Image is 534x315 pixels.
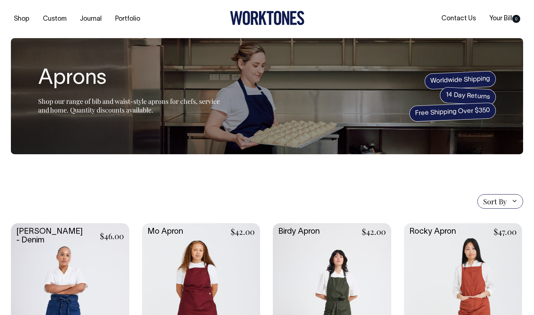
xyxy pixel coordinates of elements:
a: Your Bill0 [486,13,523,25]
a: Portfolio [112,13,143,25]
a: Custom [40,13,69,25]
span: Sort By [483,197,507,206]
span: 14 Day Returns [440,87,496,106]
a: Journal [77,13,105,25]
a: Contact Us [438,13,479,25]
h1: Aprons [38,67,220,90]
a: Shop [11,13,32,25]
span: Free Shipping Over $350 [409,102,496,122]
span: 0 [512,15,520,23]
span: Worldwide Shipping [424,71,496,90]
span: Shop our range of bib and waist-style aprons for chefs, service and home. Quantity discounts avai... [38,97,220,114]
